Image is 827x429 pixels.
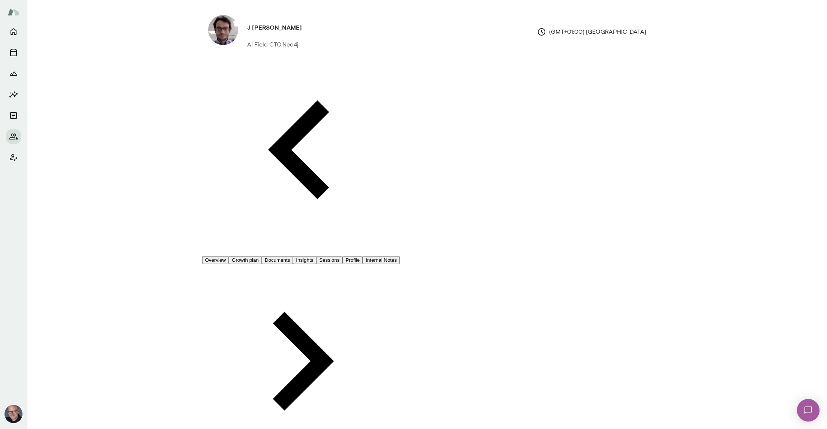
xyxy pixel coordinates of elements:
img: J Barrasa [208,15,238,45]
h4: J [PERSON_NAME] [247,23,302,32]
p: (GMT+01:00) [GEOGRAPHIC_DATA] [537,27,646,36]
button: Insights [6,87,21,102]
button: Sessions [316,256,342,264]
p: AI Field CTO, Neo4j [247,40,302,49]
button: Overview [202,256,229,264]
button: Sessions [6,45,21,60]
button: Documents [6,108,21,123]
button: Members [6,129,21,144]
button: Documents [262,256,293,264]
button: Growth Plan [6,66,21,81]
button: Internal Notes [363,256,400,264]
button: Client app [6,150,21,165]
button: Home [6,24,21,39]
button: Insights [293,256,316,264]
button: Profile [342,256,363,264]
img: Nick Gould [5,405,23,423]
button: Growth plan [229,256,262,264]
img: Mento [8,5,20,19]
